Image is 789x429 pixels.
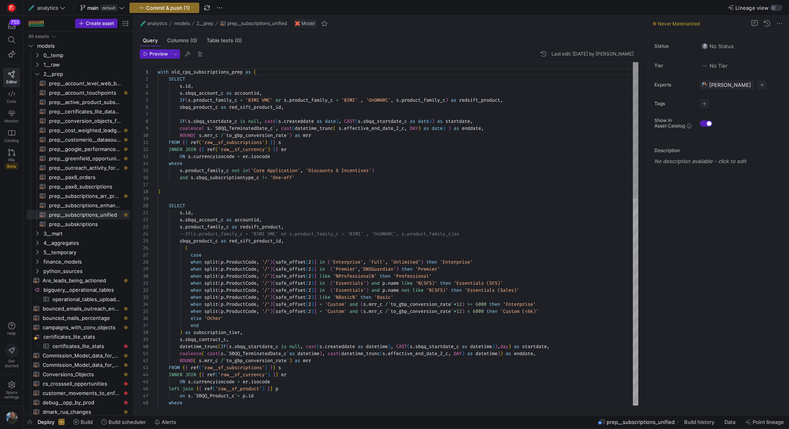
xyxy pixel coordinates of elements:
span: prep__active_product_subscriptions​​​​​​​​​​ [49,98,121,107]
span: old_cpq_subscriptions_prep [171,69,243,75]
span: s [188,97,191,103]
span: sbqq_product_c [180,104,218,110]
button: prep__subscriptions_unified [218,19,289,28]
span: INNER [169,146,182,153]
a: prep__outreach_activity_for_sdrs​​​​​​​​​​ [27,163,130,172]
div: Press SPACE to select this row. [27,69,130,79]
button: Build history [681,415,719,429]
a: campaigns_with_conv_objects​​​​​​​​​​ [27,323,130,332]
button: Getstarted [3,341,20,371]
span: startdate [445,118,470,124]
span: Alerts [162,419,176,425]
span: Are_leads_being_actioned​​​​​​​​​​ [43,276,121,285]
span: prep__conversion_objects_for_visualisations_compatibility​​​​​​​​​​ [49,117,121,126]
span: ( [185,97,188,103]
span: / [221,132,223,138]
span: 3__mart [43,229,129,238]
button: No statusNo Status [700,41,736,51]
div: Press SPACE to select this row. [27,332,130,341]
span: python_sources [43,267,129,276]
button: Alerts [151,415,180,429]
span: certificates_lite_stats​​​​​​​​ [43,332,129,341]
span: date [418,118,429,124]
span: . [210,125,213,131]
a: Commission_Model_data_for_AEs_and_SDRs_aeoutput​​​​​​​​​​ [27,351,130,360]
span: s [180,90,182,96]
span: to_gbp_conversion_rate [226,132,286,138]
span: s [339,125,341,131]
span: ( [355,118,358,124]
span: Editor [6,79,17,84]
span: debug__opp_by_prod​​​​​​​​​​ [43,398,121,407]
span: . [360,118,363,124]
span: 4__aggregates [43,239,129,248]
span: prep__certificates_lite_data_with_account_info​​​​​​​​​​ [49,107,121,116]
img: undefined [295,21,300,26]
span: sbqq_startdate_c [193,118,237,124]
a: Are_leads_being_actioned​​​​​​​​​​ [27,276,130,285]
span: Conversions_Objects​​​​​​​​​​ [43,370,121,379]
span: Beta [5,163,18,169]
a: Spacesettings [3,378,20,403]
span: } [273,139,276,145]
a: bigquery__operational_tables​​​​​​​​ [27,285,130,294]
span: IF [180,118,185,124]
button: Help [3,319,20,339]
span: FROM [169,139,180,145]
span: bounced_mails_percentage​​​​​​​​​​ [43,314,121,323]
span: prep__pax8_orders​​​​​​​​​​ [49,173,121,182]
span: , [500,97,503,103]
a: prep__customerio__datasource​​​​​​​​​​ [27,135,130,144]
span: prep__customerio__datasource​​​​​​​​​​ [49,135,121,144]
span: bounced_emails_outreach_enhanced​​​​​​​​​​ [43,304,121,313]
img: https://storage.googleapis.com/y42-prod-data-exchange/images/6IdsliWYEjCj6ExZYNtk9pMT8U8l8YHLguyz... [701,82,708,88]
span: Status [654,43,694,49]
div: 3 [140,83,148,90]
span: 5__temporary [43,248,129,257]
a: bounced_emails_outreach_enhanced​​​​​​​​​​ [27,304,130,313]
span: as [221,104,226,110]
span: models [37,41,129,50]
span: s [188,118,191,124]
button: maindefault [78,3,126,13]
span: { [199,146,202,153]
span: ` [213,125,215,131]
span: bigquery__operational_tables​​​​​​​​ [43,285,129,294]
div: Press SPACE to select this row. [27,285,130,294]
div: 5 [140,97,148,104]
button: https://storage.googleapis.com/y42-prod-data-exchange/images/6IdsliWYEjCj6ExZYNtk9pMT8U8l8YHLguyz... [3,409,20,426]
span: 🧪 [140,21,146,26]
span: Table tests [207,38,242,43]
span: s [278,139,281,145]
span: . [341,125,344,131]
div: Press SPACE to select this row. [27,41,130,50]
div: Last edit: [DATE] by [PERSON_NAME] [551,51,634,57]
a: debug__opp_by_prod​​​​​​​​​​ [27,398,130,407]
span: Data [724,419,735,425]
span: as [437,118,443,124]
a: prep__pax8_orders​​​​​​​​​​ [27,172,130,182]
span: Get started [5,359,18,368]
a: prep__subscriptions_unified​​​​​​​​​​ [27,210,130,219]
span: Experts [654,82,694,88]
div: Press SPACE to select this row. [27,88,130,97]
span: . [182,90,185,96]
span: . [191,118,193,124]
span: models [174,21,190,26]
span: as [410,118,415,124]
button: No tierNo Tier [700,61,730,71]
span: s [284,97,286,103]
span: mrr_c [204,132,218,138]
span: . [286,97,289,103]
span: date [325,118,336,124]
a: prep__account_level_web_browsing​​​​​​​​​​ [27,79,130,88]
div: Press SPACE to select this row. [27,79,130,88]
span: Tier [654,63,694,68]
span: , [191,83,193,89]
span: s [278,118,281,124]
a: prep__cost_weighted_leadgen_performance​​​​​​​​​​ [27,126,130,135]
span: . [399,97,402,103]
a: customer_movements_to_enforcement​​​​​​​​​​ [27,388,130,398]
span: s [396,97,399,103]
div: 755 [9,19,21,25]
